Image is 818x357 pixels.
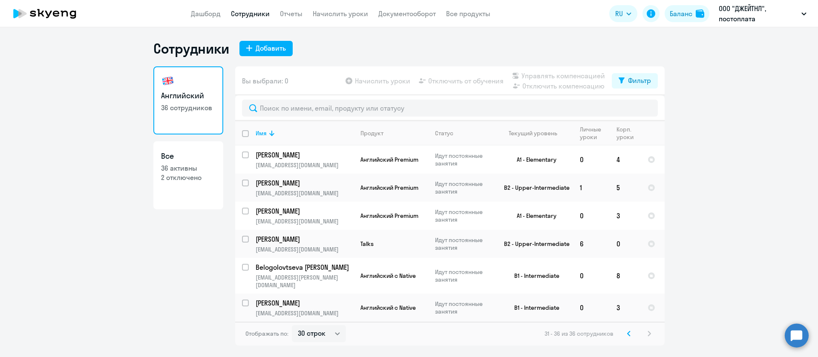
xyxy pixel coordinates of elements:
[612,73,658,89] button: Фильтр
[153,141,223,209] a: Все36 активны2 отключено
[313,9,368,18] a: Начислить уроки
[610,230,641,258] td: 0
[191,9,221,18] a: Дашборд
[616,126,640,141] div: Корп. уроки
[610,258,641,294] td: 8
[665,5,709,22] button: Балансbalance
[360,184,418,191] span: Английский Premium
[280,9,302,18] a: Отчеты
[610,174,641,202] td: 5
[360,129,383,137] div: Продукт
[573,202,610,230] td: 0
[616,126,635,141] div: Корп. уроки
[245,330,288,337] span: Отображать по:
[615,9,623,19] span: RU
[256,206,352,216] p: [PERSON_NAME]
[256,178,352,188] p: [PERSON_NAME]
[256,161,353,169] p: [EMAIL_ADDRESS][DOMAIN_NAME]
[494,230,573,258] td: B2 - Upper-Intermediate
[719,3,798,24] p: ООО "ДЖЕЙТНЛ", постоплата
[494,146,573,174] td: A1 - Elementary
[610,202,641,230] td: 3
[256,43,286,53] div: Добавить
[360,240,374,248] span: Talks
[360,304,416,311] span: Английский с Native
[256,246,353,253] p: [EMAIL_ADDRESS][DOMAIN_NAME]
[509,129,557,137] div: Текущий уровень
[573,230,610,258] td: 6
[161,151,216,162] h3: Все
[256,309,353,317] p: [EMAIL_ADDRESS][DOMAIN_NAME]
[256,129,353,137] div: Имя
[256,129,267,137] div: Имя
[256,298,353,308] a: [PERSON_NAME]
[670,9,692,19] div: Баланс
[435,236,493,251] p: Идут постоянные занятия
[435,129,493,137] div: Статус
[435,208,493,223] p: Идут постоянные занятия
[256,178,353,188] a: [PERSON_NAME]
[435,180,493,195] p: Идут постоянные занятия
[573,146,610,174] td: 0
[628,75,651,86] div: Фильтр
[256,189,353,197] p: [EMAIL_ADDRESS][DOMAIN_NAME]
[544,330,613,337] span: 31 - 36 из 36 сотрудников
[435,300,493,315] p: Идут постоянные занятия
[256,263,353,272] a: Belogolovtseva [PERSON_NAME]
[714,3,811,24] button: ООО "ДЖЕЙТНЛ", постоплата
[256,234,353,244] a: [PERSON_NAME]
[610,146,641,174] td: 4
[239,41,293,56] button: Добавить
[609,5,637,22] button: RU
[161,74,175,88] img: english
[435,152,493,167] p: Идут постоянные занятия
[494,202,573,230] td: A1 - Elementary
[573,294,610,322] td: 0
[494,294,573,322] td: B1 - Intermediate
[573,258,610,294] td: 0
[360,156,418,163] span: Английский Premium
[231,9,270,18] a: Сотрудники
[161,173,216,182] p: 2 отключено
[242,76,288,86] span: Вы выбрали: 0
[161,163,216,173] p: 36 активны
[580,126,609,141] div: Личные уроки
[378,9,436,18] a: Документооборот
[256,234,352,244] p: [PERSON_NAME]
[256,206,353,216] a: [PERSON_NAME]
[256,150,353,160] a: [PERSON_NAME]
[153,40,229,57] h1: Сотрудники
[256,150,352,160] p: [PERSON_NAME]
[573,174,610,202] td: 1
[256,263,352,272] p: Belogolovtseva [PERSON_NAME]
[242,100,658,117] input: Поиск по имени, email, продукту или статусу
[256,298,352,308] p: [PERSON_NAME]
[360,129,428,137] div: Продукт
[610,294,641,322] td: 3
[435,268,493,283] p: Идут постоянные занятия
[696,9,704,18] img: balance
[494,174,573,202] td: B2 - Upper-Intermediate
[161,103,216,112] p: 36 сотрудников
[446,9,490,18] a: Все продукты
[435,129,453,137] div: Статус
[494,258,573,294] td: B1 - Intermediate
[501,129,573,137] div: Текущий уровень
[256,217,353,225] p: [EMAIL_ADDRESS][DOMAIN_NAME]
[153,66,223,134] a: Английский36 сотрудников
[360,212,418,220] span: Английский Premium
[360,272,416,280] span: Английский с Native
[161,90,216,101] h3: Английский
[580,126,604,141] div: Личные уроки
[256,274,353,289] p: [EMAIL_ADDRESS][PERSON_NAME][DOMAIN_NAME]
